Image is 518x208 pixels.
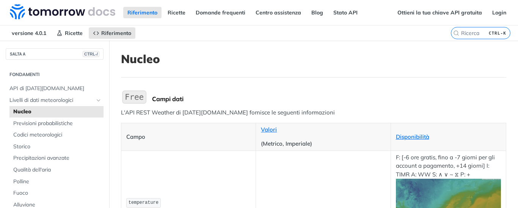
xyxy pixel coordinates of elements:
font: Fuoco [13,189,28,196]
a: Livelli di dati meteorologiciMostra sottopagine per i livelli di dati meteorologici [6,95,104,106]
a: Disponibilità [396,133,429,140]
font: Codici meteorologici [13,131,62,138]
font: Livelli di dati meteorologici [9,97,73,103]
a: Blog [307,7,327,18]
a: API di [DATE][DOMAIN_NAME] [6,83,104,94]
font: API di [DATE][DOMAIN_NAME] [9,85,84,92]
font: Nucleo [121,51,160,66]
a: Qualità dell'aria [9,164,104,176]
font: Login [492,9,506,16]
font: Stato API [333,9,358,16]
a: Valori [261,126,277,133]
a: Centro assistenza [251,7,305,18]
a: Precipitazioni avanzate [9,152,104,164]
font: Nucleo [13,108,31,115]
font: Campo [126,133,145,140]
font: Campi dati [152,95,184,103]
a: Riferimento [89,27,135,39]
font: Polline [13,178,29,185]
font: Ricette [168,9,185,16]
svg: Ricerca [453,30,459,36]
font: L'API REST Weather di [DATE][DOMAIN_NAME] fornisce le seguenti informazioni [121,109,335,116]
a: Login [488,7,510,18]
a: Storico [9,141,104,152]
font: Blog [311,9,323,16]
button: SALTA ACTRL-/ [6,48,104,60]
a: Codici meteorologici [9,129,104,141]
font: SALTA A [10,52,25,56]
font: Centro assistenza [256,9,301,16]
a: Ricette [52,27,87,39]
font: Riferimento [101,30,131,37]
font: Storico [13,143,30,150]
font: Fondamenti [9,71,39,77]
font: Previsioni probabilistiche [13,120,73,127]
a: Ricette [163,7,190,18]
span: CTRL-/ [83,51,99,57]
img: Documentazione API di Tomorrow.io Weather [10,4,115,19]
font: Alluvione [13,201,35,208]
font: Riferimento [127,9,157,16]
a: Stato API [329,7,362,18]
font: Domande frequenti [196,9,245,16]
span: temperature [129,200,159,205]
a: Ottieni la tua chiave API gratuita [393,7,486,18]
font: (Metrico, Imperiale) [261,140,312,147]
font: versione 4.0.1 [12,30,46,37]
a: Nucleo [9,106,104,117]
font: Ottieni la tua chiave API gratuita [397,9,482,16]
font: Precipitazioni avanzate [13,154,69,161]
a: Domande frequenti [192,7,250,18]
button: Mostra sottopagine per i livelli di dati meteorologici [96,97,102,103]
a: Riferimento [123,7,162,18]
a: Polline [9,176,104,187]
kbd: CTRL-K [487,29,508,37]
font: F: [-6 ore gratis, fino a -7 giorni per gli account a pagamento, +14 giorni] I: TIMR A: WW S: ∧ ∨... [396,154,495,178]
font: Qualità dell'aria [13,166,51,173]
a: Previsioni probabilistiche [9,118,104,129]
a: Fuoco [9,187,104,199]
font: Ricette [65,30,83,37]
